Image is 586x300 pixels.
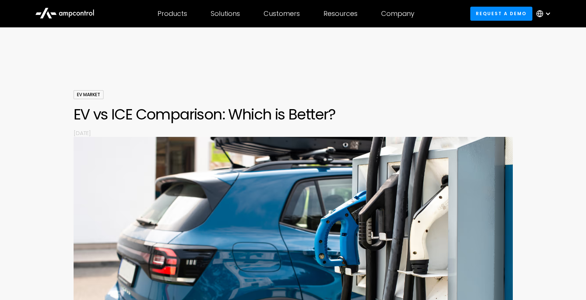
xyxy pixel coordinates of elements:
div: Resources [324,10,358,18]
div: Customers [264,10,300,18]
p: [DATE] [74,129,513,137]
div: Products [157,10,187,18]
div: Company [381,10,414,18]
div: EV Market [74,90,104,99]
a: Request a demo [470,7,532,20]
div: Solutions [211,10,240,18]
h1: EV vs ICE Comparison: Which is Better? [74,105,513,123]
